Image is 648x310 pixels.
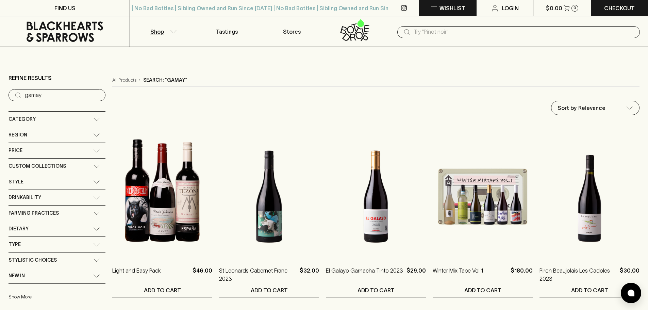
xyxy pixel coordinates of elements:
[112,266,161,283] a: Light and Easy Pack
[9,237,105,252] div: Type
[9,127,105,143] div: Region
[54,4,76,12] p: FIND US
[9,115,36,124] span: Category
[358,286,395,294] p: ADD TO CART
[406,266,426,283] p: $29.00
[150,28,164,36] p: Shop
[539,266,617,283] a: Piron Beaujolais Les Cadoles 2023
[604,4,635,12] p: Checkout
[112,283,212,297] button: ADD TO CART
[9,252,105,268] div: Stylistic Choices
[558,104,605,112] p: Sort by Relevance
[9,206,105,221] div: Farming Practices
[195,16,259,47] a: Tastings
[193,266,212,283] p: $46.00
[9,272,25,280] span: New In
[216,28,238,36] p: Tastings
[439,4,465,12] p: Wishlist
[539,137,639,256] img: Piron Beaujolais Les Cadoles 2023
[9,209,59,217] span: Farming Practices
[283,28,301,36] p: Stores
[414,27,634,37] input: Try "Pinot noir"
[9,146,22,155] span: Price
[551,101,639,115] div: Sort by Relevance
[219,137,319,256] img: St Leonards Cabernet Franc 2023
[574,6,576,10] p: 0
[260,16,324,47] a: Stores
[9,256,57,264] span: Stylistic Choices
[9,193,41,202] span: Drinkability
[546,4,562,12] p: $0.00
[219,283,319,297] button: ADD TO CART
[9,143,105,158] div: Price
[539,283,639,297] button: ADD TO CART
[9,178,23,186] span: Style
[9,268,105,283] div: New In
[326,266,403,283] a: El Galayo Garnacha Tinto 2023
[464,286,501,294] p: ADD TO CART
[9,221,105,236] div: Dietary
[9,162,66,170] span: Custom Collections
[130,16,195,47] button: Shop
[571,286,608,294] p: ADD TO CART
[144,286,181,294] p: ADD TO CART
[9,290,98,304] button: Show More
[9,190,105,205] div: Drinkability
[511,266,533,283] p: $180.00
[112,137,212,256] img: Light and Easy Pack
[300,266,319,283] p: $32.00
[9,225,29,233] span: Dietary
[25,90,100,101] input: Try “Pinot noir”
[9,240,21,249] span: Type
[628,290,634,296] img: bubble-icon
[9,159,105,174] div: Custom Collections
[139,77,140,84] p: ›
[620,266,639,283] p: $30.00
[326,137,426,256] img: El Galayo Garnacha Tinto 2023
[251,286,288,294] p: ADD TO CART
[112,77,136,84] a: All Products
[143,77,187,84] p: Search: "gamay"
[326,283,426,297] button: ADD TO CART
[9,174,105,190] div: Style
[219,266,297,283] a: St Leonards Cabernet Franc 2023
[502,4,519,12] p: Login
[9,74,52,82] p: Refine Results
[9,112,105,127] div: Category
[433,266,483,283] a: Winter Mix Tape Vol 1
[9,131,27,139] span: Region
[433,283,533,297] button: ADD TO CART
[433,137,533,256] img: Winter Mix Tape Vol 1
